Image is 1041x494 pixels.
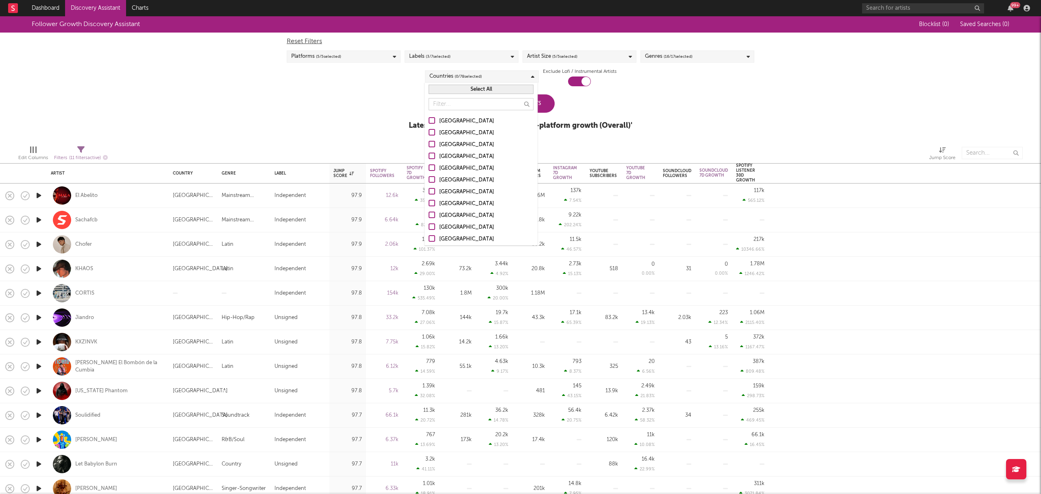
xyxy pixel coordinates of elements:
div: 9.17 % [491,369,508,374]
div: 137k [571,188,581,193]
div: Artist Size [527,52,577,61]
div: Platforms [291,52,341,61]
button: 99+ [1008,5,1013,11]
div: 779 [426,359,435,364]
span: ( 11 filters active) [69,156,101,160]
div: 29.00 % [414,271,435,276]
div: 14.78 % [488,417,508,423]
div: 10346.66 % [736,247,764,252]
div: 22.99 % [634,466,655,472]
div: 13.20 % [489,344,508,350]
div: 65.39 % [561,320,581,325]
div: El Abelito [75,192,98,199]
div: 6.56 % [637,369,655,374]
div: Singer-Songwriter [222,484,266,494]
div: 19.7k [496,310,508,315]
div: 97.8 [333,337,362,347]
div: 97.7 [333,459,362,469]
div: Mainstream Electronic [222,191,266,201]
div: [GEOGRAPHIC_DATA] [173,484,213,494]
div: Latest Results for Your Search ' Cross-platform growth (Overall) ' [409,121,632,131]
div: 14.2k [443,337,472,347]
div: 809.48 % [740,369,764,374]
div: 202.24 % [559,222,581,227]
span: ( 3 / 7 selected) [426,52,451,61]
div: [GEOGRAPHIC_DATA] [439,152,534,162]
div: [US_STATE] Phantom [75,387,128,395]
div: Instagram 7D Growth [553,166,577,180]
a: Chofer [75,241,92,248]
div: 3.27k [422,188,435,193]
div: 66.1k [751,432,764,437]
div: 12.6k [370,191,399,201]
div: 20.00 % [488,295,508,301]
div: 6.64k [370,215,399,225]
div: Country [222,459,241,469]
div: [GEOGRAPHIC_DATA] [439,128,534,138]
div: 145 [573,383,581,389]
div: Filters(11 filters active) [54,143,108,166]
div: Jump Score [929,143,956,166]
div: Reset Filters [287,37,754,46]
div: 300k [496,286,508,291]
span: ( 0 / 78 selected) [455,72,482,81]
div: Soundcloud 7D Growth [699,168,728,178]
div: Independent [274,289,306,298]
div: Independent [274,435,306,445]
div: 255k [753,408,764,413]
div: 6.12k [370,362,399,372]
div: 7.08k [422,310,435,315]
div: 73.2k [443,264,472,274]
div: 11k [647,432,655,437]
div: [PERSON_NAME] [75,485,117,492]
input: Filter... [429,98,534,110]
div: Latin [222,362,233,372]
div: [GEOGRAPHIC_DATA] [439,199,534,209]
div: Soulidified [75,412,100,419]
div: 12k [370,264,399,274]
div: [GEOGRAPHIC_DATA] [439,187,534,197]
div: 20.8k [516,264,545,274]
div: 3.2k [425,457,435,462]
div: 281k [443,411,472,420]
div: 35.06 % [415,198,435,203]
div: Unsigned [274,362,298,372]
div: Jiandro [75,314,94,321]
a: CORTIS [75,290,94,297]
div: 11k [370,459,399,469]
div: 8.37 % [564,369,581,374]
div: 2.69k [422,261,435,267]
div: 33.2k [370,313,399,323]
div: 55.1k [443,362,472,372]
div: 2.49k [641,383,655,389]
div: Latin [222,264,233,274]
div: Follower Growth Discovery Assistant [32,20,140,29]
div: [GEOGRAPHIC_DATA] [173,362,213,372]
div: Spotify 7D Growth [407,166,426,180]
div: 2.03k [663,313,691,323]
div: 97.9 [333,215,362,225]
div: Unsigned [274,337,298,347]
div: 43.15 % [562,393,581,398]
div: 15.13 % [563,271,581,276]
div: 1246.42 % [739,271,764,276]
div: [GEOGRAPHIC_DATA] [173,191,213,201]
div: Independent [274,215,306,225]
div: 14.59 % [415,369,435,374]
a: [PERSON_NAME] [75,436,117,444]
div: 97.7 [333,411,362,420]
div: [GEOGRAPHIC_DATA] [173,411,228,420]
div: [GEOGRAPHIC_DATA] [439,116,534,126]
div: Edit Columns [18,153,48,163]
div: [GEOGRAPHIC_DATA] [439,164,534,173]
div: 5 [725,334,728,340]
div: 173k [443,435,472,445]
div: Edit Columns [18,143,48,166]
div: Soundcloud Followers [663,168,691,178]
div: Independent [274,191,306,201]
a: [PERSON_NAME] El Bombón de la Cumbia [75,359,163,374]
div: 13.9k [590,386,618,396]
span: Blocklist [919,22,949,27]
